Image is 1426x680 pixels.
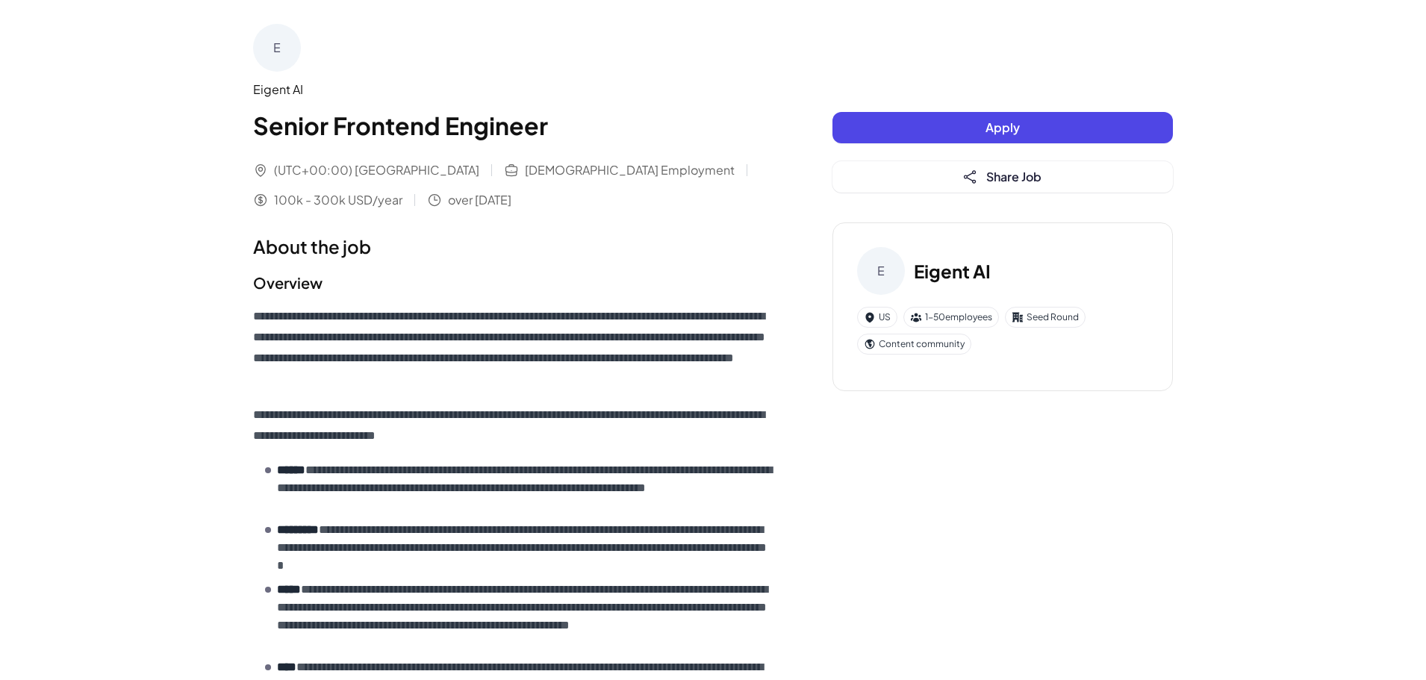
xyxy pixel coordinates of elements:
[274,161,479,179] span: (UTC+00:00) [GEOGRAPHIC_DATA]
[986,119,1020,135] span: Apply
[253,81,773,99] div: Eigent AI
[274,191,402,209] span: 100k - 300k USD/year
[857,307,897,328] div: US
[832,112,1173,143] button: Apply
[253,233,773,260] h1: About the job
[832,161,1173,193] button: Share Job
[903,307,999,328] div: 1-50 employees
[253,107,773,143] h1: Senior Frontend Engineer
[986,169,1042,184] span: Share Job
[253,272,773,294] h2: Overview
[857,334,971,355] div: Content community
[1005,307,1086,328] div: Seed Round
[448,191,511,209] span: over [DATE]
[253,24,301,72] div: E
[857,247,905,295] div: E
[914,258,991,284] h3: Eigent AI
[525,161,735,179] span: [DEMOGRAPHIC_DATA] Employment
